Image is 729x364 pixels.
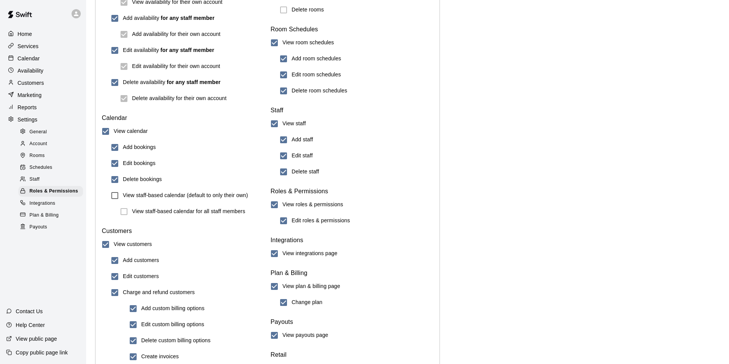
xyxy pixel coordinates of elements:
[141,336,210,345] h6: Delete custom billing options
[18,186,83,197] div: Roles & Permissions
[114,240,152,249] h6: View customers
[141,353,179,361] h6: Create invoices
[271,268,433,278] h6: Plan & Billing
[6,77,80,89] a: Customers
[16,307,43,315] p: Contact Us
[18,197,86,209] a: Integrations
[123,159,155,168] h6: Edit bookings
[282,39,334,47] h6: View room schedules
[16,335,57,343] p: View public page
[18,127,83,138] div: General
[167,79,220,85] b: for any staff member
[123,14,214,23] h6: Add availability
[123,175,162,184] h6: Delete bookings
[18,198,83,209] div: Integrations
[271,235,433,246] h6: Integrations
[29,176,39,183] span: Staff
[132,207,245,216] h6: View staff-based calendar for all staff members
[292,136,313,144] h6: Add staff
[16,349,68,356] p: Copy public page link
[29,140,47,148] span: Account
[292,298,323,307] h6: Change plan
[18,55,40,62] p: Calendar
[29,152,45,160] span: Rooms
[18,138,86,150] a: Account
[123,46,214,55] h6: Edit availability
[123,78,220,87] h6: Delete availability
[292,217,350,225] h6: Edit roles & permissions
[123,288,195,297] h6: Charge and refund customers
[29,223,47,231] span: Payouts
[18,91,42,99] p: Marketing
[18,116,38,123] p: Settings
[271,349,433,360] h6: Retail
[282,331,328,340] h6: View payouts page
[18,139,83,149] div: Account
[292,71,341,79] h6: Edit room schedules
[6,28,80,40] a: Home
[18,162,83,173] div: Schedules
[132,94,227,103] h6: Delete availability for their own account
[123,191,248,200] h6: View staff-based calendar (default to only their own)
[141,320,204,329] h6: Edit custom billing options
[123,256,159,265] h6: Add customers
[161,15,214,21] b: for any staff member
[6,102,80,113] a: Reports
[6,65,80,76] a: Availability
[271,317,433,327] h6: Payouts
[18,174,83,185] div: Staff
[16,321,45,329] p: Help Center
[271,186,433,197] h6: Roles & Permissions
[29,164,52,171] span: Schedules
[18,104,37,111] p: Reports
[18,67,44,74] p: Availability
[18,209,86,221] a: Plan & Billing
[114,127,148,136] h6: View calendar
[18,150,83,161] div: Rooms
[29,188,78,195] span: Roles & Permissions
[132,62,220,71] h6: Edit availability for their own account
[141,304,204,313] h6: Add custom billing options
[132,30,220,39] h6: Add availability for their own account
[18,174,86,186] a: Staff
[292,152,313,160] h6: Edit staff
[292,168,319,176] h6: Delete staff
[18,126,86,138] a: General
[18,150,86,162] a: Rooms
[18,222,83,233] div: Payouts
[123,272,159,281] h6: Edit customers
[292,55,341,63] h6: Add room schedules
[18,210,83,221] div: Plan & Billing
[160,47,214,53] b: for any staff member
[29,200,55,207] span: Integrations
[18,79,44,87] p: Customers
[282,120,306,128] h6: View staff
[102,113,264,123] h6: Calendar
[18,186,86,197] a: Roles & Permissions
[6,114,80,125] a: Settings
[102,226,264,236] h6: Customers
[18,221,86,233] a: Payouts
[29,128,47,136] span: General
[123,143,156,152] h6: Add bookings
[271,105,433,116] h6: Staff
[6,53,80,64] a: Calendar
[282,201,343,209] h6: View roles & permissions
[282,249,338,258] h6: View integrations page
[6,89,80,101] a: Marketing
[18,42,39,50] p: Services
[18,162,86,174] a: Schedules
[6,40,80,52] a: Services
[29,212,59,219] span: Plan & Billing
[18,30,32,38] p: Home
[292,87,347,95] h6: Delete room schedules
[282,282,340,291] h6: View plan & billing page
